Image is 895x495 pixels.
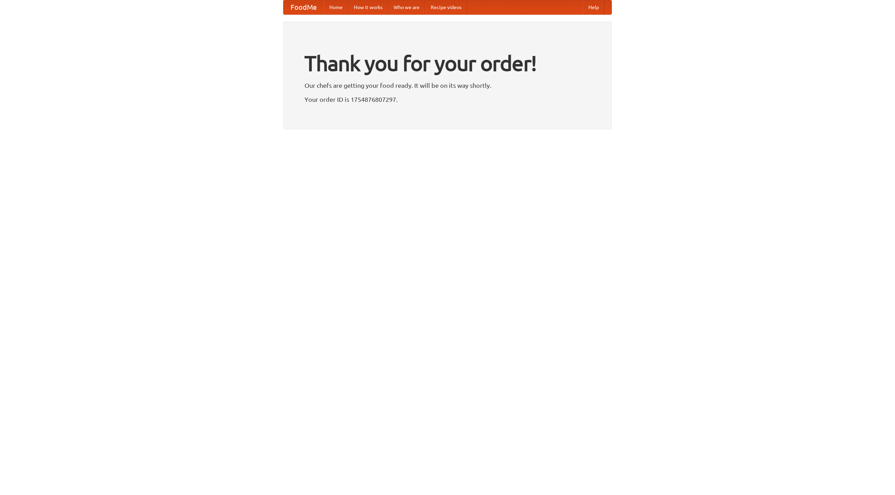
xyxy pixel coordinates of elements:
a: Who we are [388,0,425,14]
a: How it works [348,0,388,14]
h1: Thank you for your order! [305,47,590,80]
p: Our chefs are getting your food ready. It will be on its way shortly. [305,80,590,91]
p: Your order ID is 1754876807297. [305,94,590,105]
a: Recipe videos [425,0,467,14]
a: FoodMe [284,0,324,14]
a: Help [583,0,604,14]
a: Home [324,0,348,14]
